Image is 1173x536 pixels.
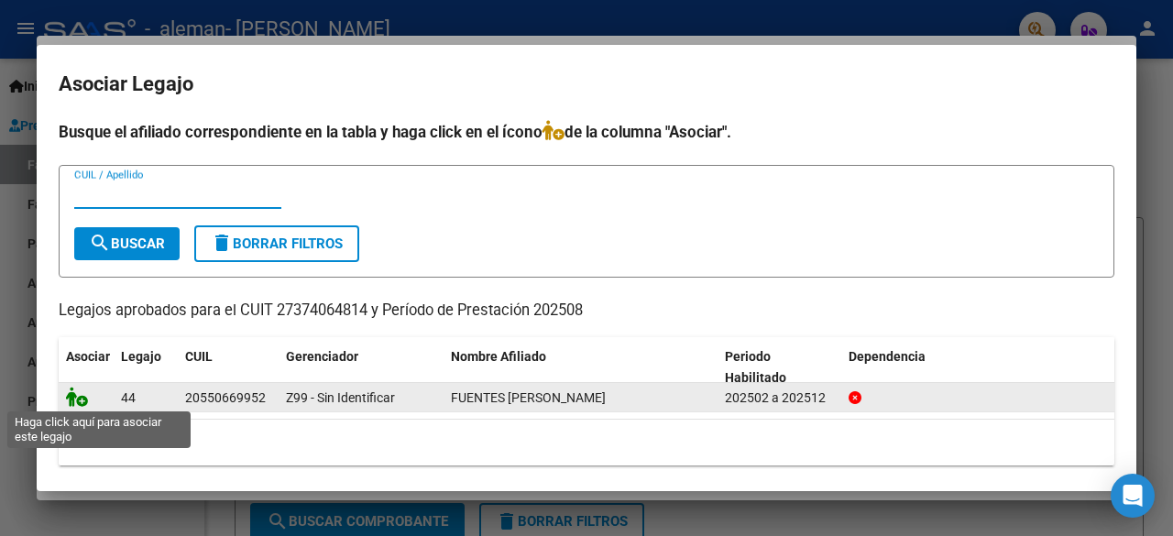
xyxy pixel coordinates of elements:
[66,349,110,364] span: Asociar
[59,120,1114,144] h4: Busque el afiliado correspondiente en la tabla y haga click en el ícono de la columna "Asociar".
[194,225,359,262] button: Borrar Filtros
[211,235,343,252] span: Borrar Filtros
[89,235,165,252] span: Buscar
[451,390,606,405] span: FUENTES JOAQUIN ALEJANDRO
[849,349,926,364] span: Dependencia
[1111,474,1155,518] div: Open Intercom Messenger
[841,337,1115,398] datatable-header-cell: Dependencia
[114,337,178,398] datatable-header-cell: Legajo
[178,337,279,398] datatable-header-cell: CUIL
[286,390,395,405] span: Z99 - Sin Identificar
[185,388,266,409] div: 20550669952
[59,337,114,398] datatable-header-cell: Asociar
[121,390,136,405] span: 44
[121,349,161,364] span: Legajo
[89,232,111,254] mat-icon: search
[725,388,834,409] div: 202502 a 202512
[279,337,444,398] datatable-header-cell: Gerenciador
[59,420,1114,465] div: 1 registros
[59,67,1114,102] h2: Asociar Legajo
[444,337,718,398] datatable-header-cell: Nombre Afiliado
[74,227,180,260] button: Buscar
[211,232,233,254] mat-icon: delete
[286,349,358,364] span: Gerenciador
[725,349,786,385] span: Periodo Habilitado
[718,337,841,398] datatable-header-cell: Periodo Habilitado
[185,349,213,364] span: CUIL
[59,300,1114,323] p: Legajos aprobados para el CUIT 27374064814 y Período de Prestación 202508
[451,349,546,364] span: Nombre Afiliado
